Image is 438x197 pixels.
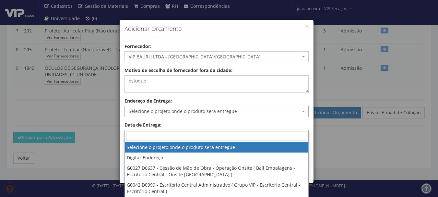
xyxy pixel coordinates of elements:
[125,180,308,197] li: G0042 D0999 - Escritório Central Administrativo ( Grupo VIP - Escritório Central - Escritório Cen...
[129,108,301,115] span: Selecione o projeto onde o produto será entregue
[124,98,172,104] label: Endereço de Entrega:
[124,67,232,74] label: Motivo de escolha de fornecedor fora da cidade:
[125,142,308,153] li: Selecione o projeto onde o produto será entregue
[124,51,309,62] span: VIP BAURU LTDA - Bauru/SP
[129,54,301,60] span: VIP BAURU LTDA - Bauru/SP
[124,43,151,50] label: Fornecedor:
[124,106,309,117] span: Selecione o projeto onde o produto será entregue
[125,153,308,163] li: Digitar Endereço
[125,163,308,180] li: G0027 D0637 - Cessão de Mão de Obra - Operação Onsite ( Ball Embalagens - Escritório Central - On...
[124,122,161,128] label: Data de Entrega:
[124,25,309,33] h4: Adicionar Orçamento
